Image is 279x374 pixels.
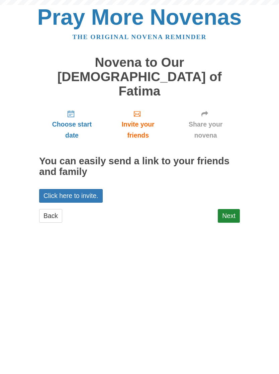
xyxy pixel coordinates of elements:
a: Next [218,209,240,223]
span: Share your novena [178,119,233,141]
a: Back [39,209,62,223]
h2: You can easily send a link to your friends and family [39,156,240,177]
a: Invite your friends [105,105,171,145]
h1: Novena to Our [DEMOGRAPHIC_DATA] of Fatima [39,55,240,98]
a: Click here to invite. [39,189,103,203]
a: Choose start date [39,105,105,145]
a: Share your novena [171,105,240,145]
span: Choose start date [46,119,98,141]
a: Pray More Novenas [37,5,242,29]
span: Invite your friends [111,119,165,141]
a: The original novena reminder [73,33,207,40]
